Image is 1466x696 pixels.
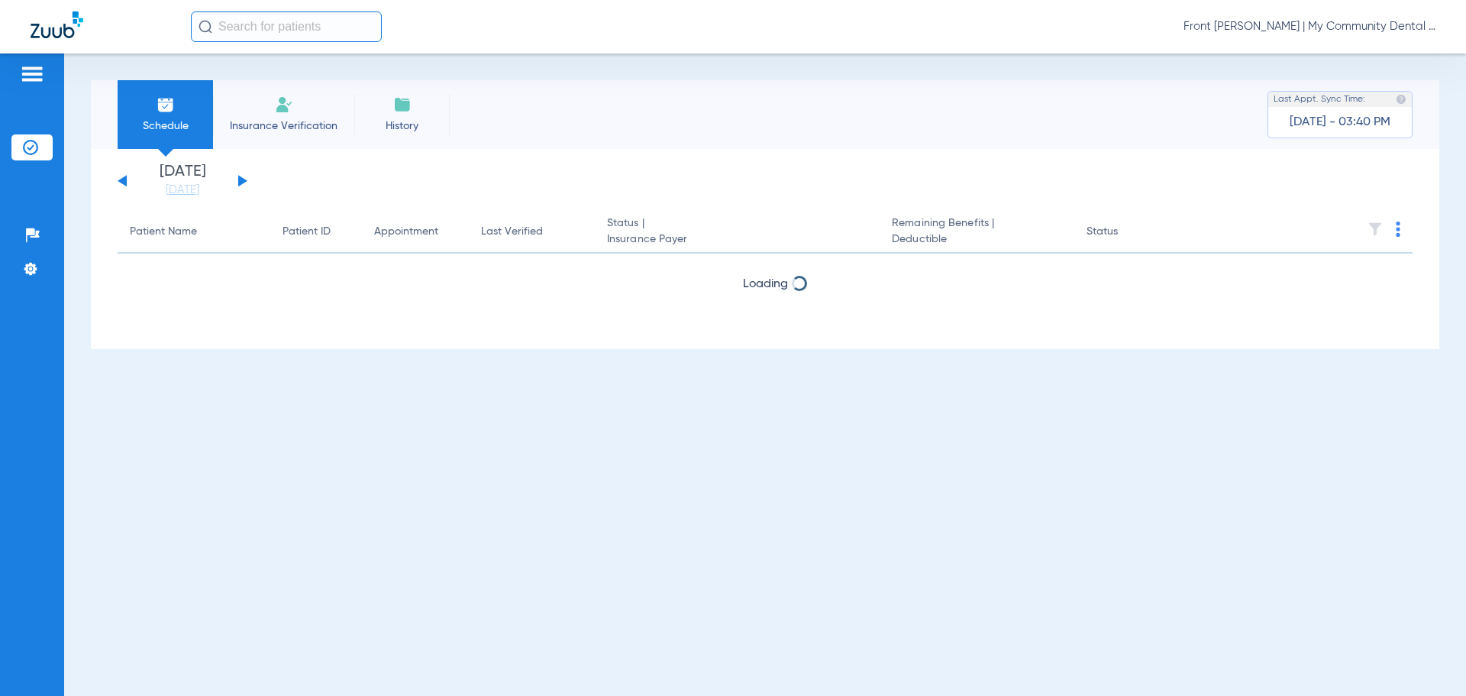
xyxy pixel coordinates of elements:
a: [DATE] [137,183,228,198]
img: hamburger-icon [20,65,44,83]
span: History [366,118,438,134]
div: Patient ID [283,224,350,240]
div: Patient Name [130,224,197,240]
div: Last Verified [481,224,543,240]
img: Search Icon [199,20,212,34]
img: filter.svg [1368,222,1383,237]
input: Search for patients [191,11,382,42]
div: Last Verified [481,224,583,240]
th: Status | [595,211,880,254]
span: Insurance Payer [607,231,867,248]
div: Appointment [374,224,438,240]
div: Appointment [374,224,457,240]
th: Status [1074,211,1177,254]
span: Schedule [129,118,202,134]
iframe: Chat Widget [1390,623,1466,696]
span: Front [PERSON_NAME] | My Community Dental Centers [1183,19,1435,34]
li: [DATE] [137,164,228,198]
img: History [393,95,412,114]
span: Insurance Verification [224,118,343,134]
span: Deductible [892,231,1061,248]
img: Manual Insurance Verification [275,95,293,114]
span: Last Appt. Sync Time: [1274,92,1365,107]
span: [DATE] - 03:40 PM [1290,115,1390,130]
img: Zuub Logo [31,11,83,38]
img: Schedule [157,95,175,114]
img: last sync help info [1396,94,1406,105]
div: Patient Name [130,224,258,240]
span: Loading [743,278,788,290]
div: Patient ID [283,224,331,240]
th: Remaining Benefits | [880,211,1074,254]
img: group-dot-blue.svg [1396,222,1400,237]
